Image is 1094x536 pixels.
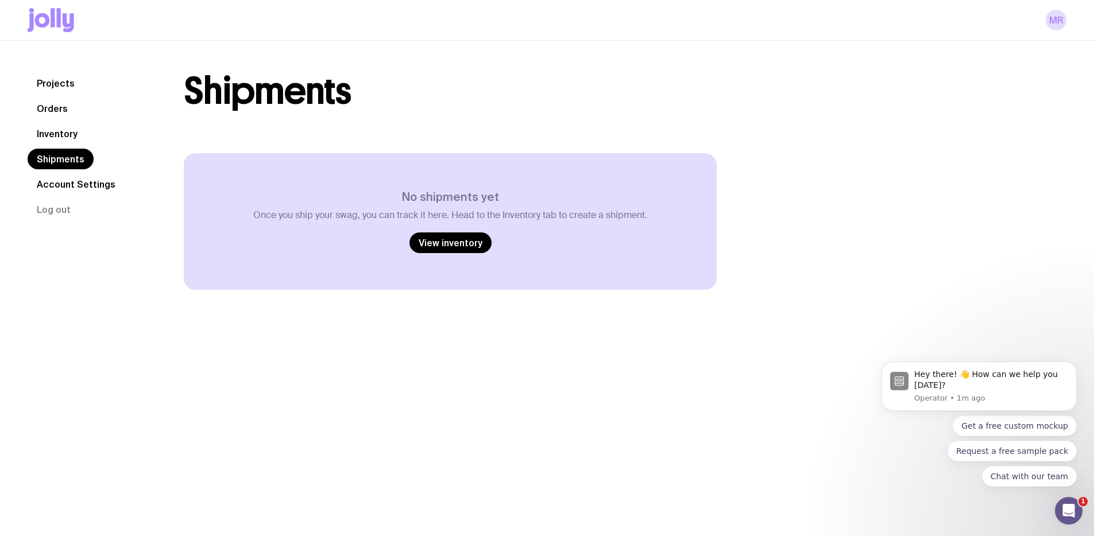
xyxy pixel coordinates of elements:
a: MR [1046,10,1066,30]
a: Shipments [28,149,94,169]
iframe: Intercom notifications message [864,347,1094,530]
iframe: Intercom live chat [1055,497,1083,525]
h3: No shipments yet [253,190,647,204]
h1: Shipments [184,73,351,110]
span: 1 [1078,497,1088,506]
button: Log out [28,199,80,220]
a: Inventory [28,123,87,144]
a: View inventory [409,232,492,253]
a: Orders [28,98,77,119]
a: Projects [28,73,84,94]
p: Once you ship your swag, you can track it here. Head to the Inventory tab to create a shipment. [253,209,647,221]
a: Account Settings [28,174,125,195]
